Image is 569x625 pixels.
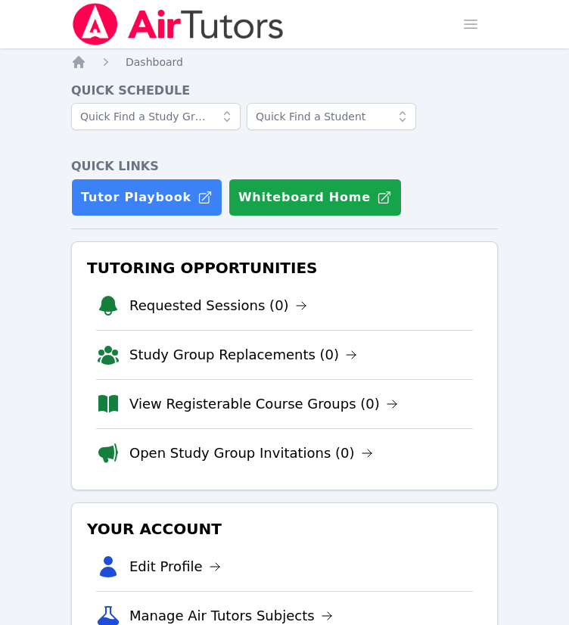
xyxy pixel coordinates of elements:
[71,157,498,176] h4: Quick Links
[129,295,307,316] a: Requested Sessions (0)
[71,54,498,70] nav: Breadcrumb
[71,3,285,45] img: Air Tutors
[126,56,183,68] span: Dashboard
[129,556,221,577] a: Edit Profile
[84,254,485,281] h3: Tutoring Opportunities
[247,103,416,130] input: Quick Find a Student
[71,179,222,216] a: Tutor Playbook
[129,443,373,464] a: Open Study Group Invitations (0)
[229,179,402,216] button: Whiteboard Home
[129,393,398,415] a: View Registerable Course Groups (0)
[71,103,241,130] input: Quick Find a Study Group
[84,515,485,543] h3: Your Account
[129,344,357,365] a: Study Group Replacements (0)
[71,82,498,100] h4: Quick Schedule
[126,54,183,70] a: Dashboard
